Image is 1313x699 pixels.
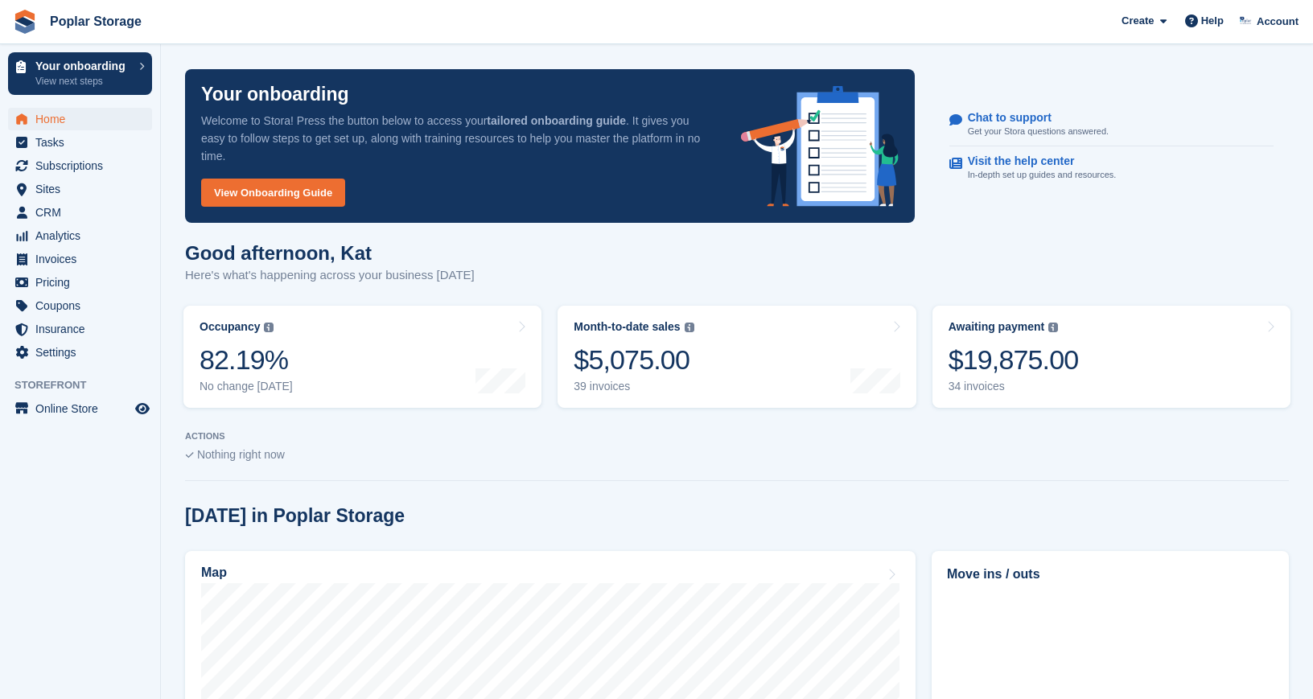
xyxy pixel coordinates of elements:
h1: Good afternoon, Kat [185,242,475,264]
a: menu [8,131,152,154]
span: Analytics [35,224,132,247]
a: Awaiting payment $19,875.00 34 invoices [932,306,1290,408]
span: Coupons [35,294,132,317]
a: menu [8,108,152,130]
a: menu [8,318,152,340]
p: Get your Stora questions answered. [968,125,1109,138]
p: Your onboarding [35,60,131,72]
p: Welcome to Stora! Press the button below to access your . It gives you easy to follow steps to ge... [201,112,715,165]
strong: tailored onboarding guide [487,114,626,127]
span: Home [35,108,132,130]
a: menu [8,271,152,294]
a: menu [8,248,152,270]
p: ACTIONS [185,431,1289,442]
div: No change [DATE] [200,380,293,393]
span: CRM [35,201,132,224]
img: blank_slate_check_icon-ba018cac091ee9be17c0a81a6c232d5eb81de652e7a59be601be346b1b6ddf79.svg [185,452,194,458]
a: Poplar Storage [43,8,148,35]
img: icon-info-grey-7440780725fd019a000dd9b08b2336e03edf1995a4989e88bcd33f0948082b44.svg [264,323,274,332]
h2: Map [201,565,227,580]
a: menu [8,224,152,247]
div: Occupancy [200,320,260,334]
span: Account [1257,14,1299,30]
div: Awaiting payment [949,320,1045,334]
h2: Move ins / outs [947,565,1274,584]
p: View next steps [35,74,131,88]
a: Occupancy 82.19% No change [DATE] [183,306,541,408]
a: menu [8,201,152,224]
span: Create [1122,13,1154,29]
a: menu [8,341,152,364]
p: Your onboarding [201,85,349,104]
img: icon-info-grey-7440780725fd019a000dd9b08b2336e03edf1995a4989e88bcd33f0948082b44.svg [1048,323,1058,332]
p: In-depth set up guides and resources. [968,168,1117,182]
img: stora-icon-8386f47178a22dfd0bd8f6a31ec36ba5ce8667c1dd55bd0f319d3a0aa187defe.svg [13,10,37,34]
span: Tasks [35,131,132,154]
a: View Onboarding Guide [201,179,345,207]
div: 39 invoices [574,380,694,393]
p: Visit the help center [968,154,1104,168]
div: $5,075.00 [574,343,694,376]
img: icon-info-grey-7440780725fd019a000dd9b08b2336e03edf1995a4989e88bcd33f0948082b44.svg [685,323,694,332]
span: Pricing [35,271,132,294]
a: menu [8,294,152,317]
span: Settings [35,341,132,364]
h2: [DATE] in Poplar Storage [185,505,405,527]
img: onboarding-info-6c161a55d2c0e0a8cae90662b2fe09162a5109e8cc188191df67fb4f79e88e88.svg [741,86,899,207]
div: Month-to-date sales [574,320,680,334]
span: Online Store [35,397,132,420]
div: 82.19% [200,343,293,376]
a: Chat to support Get your Stora questions answered. [949,103,1274,147]
a: Visit the help center In-depth set up guides and resources. [949,146,1274,190]
span: Nothing right now [197,448,285,461]
a: Preview store [133,399,152,418]
a: menu [8,397,152,420]
div: $19,875.00 [949,343,1079,376]
img: Kat Palmer [1238,13,1254,29]
a: menu [8,178,152,200]
a: Your onboarding View next steps [8,52,152,95]
a: menu [8,154,152,177]
p: Here's what's happening across your business [DATE] [185,266,475,285]
a: Month-to-date sales $5,075.00 39 invoices [558,306,916,408]
span: Subscriptions [35,154,132,177]
p: Chat to support [968,111,1096,125]
span: Help [1201,13,1224,29]
span: Insurance [35,318,132,340]
div: 34 invoices [949,380,1079,393]
span: Storefront [14,377,160,393]
span: Sites [35,178,132,200]
span: Invoices [35,248,132,270]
